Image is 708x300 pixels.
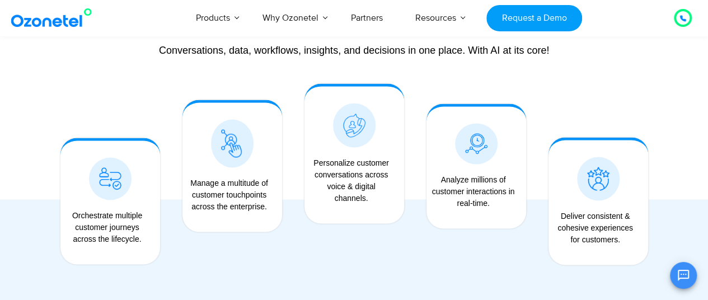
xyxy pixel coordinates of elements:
div: Manage a multitude of customer touchpoints across the enterprise. [188,177,271,212]
div: Orchestrate multiple customer journeys across the lifecycle. [66,209,149,245]
a: Request a Demo [486,5,582,31]
div: Conversations, data, workflows, insights, and decisions in one place. With AI at its core! [55,45,654,55]
div: Analyze millions of customer interactions in real-time. [432,174,515,209]
div: Personalize customer conversations across voice & digital channels. [310,157,393,204]
button: Open chat [670,262,697,289]
div: Deliver consistent & cohesive experiences for customers. [554,210,637,245]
